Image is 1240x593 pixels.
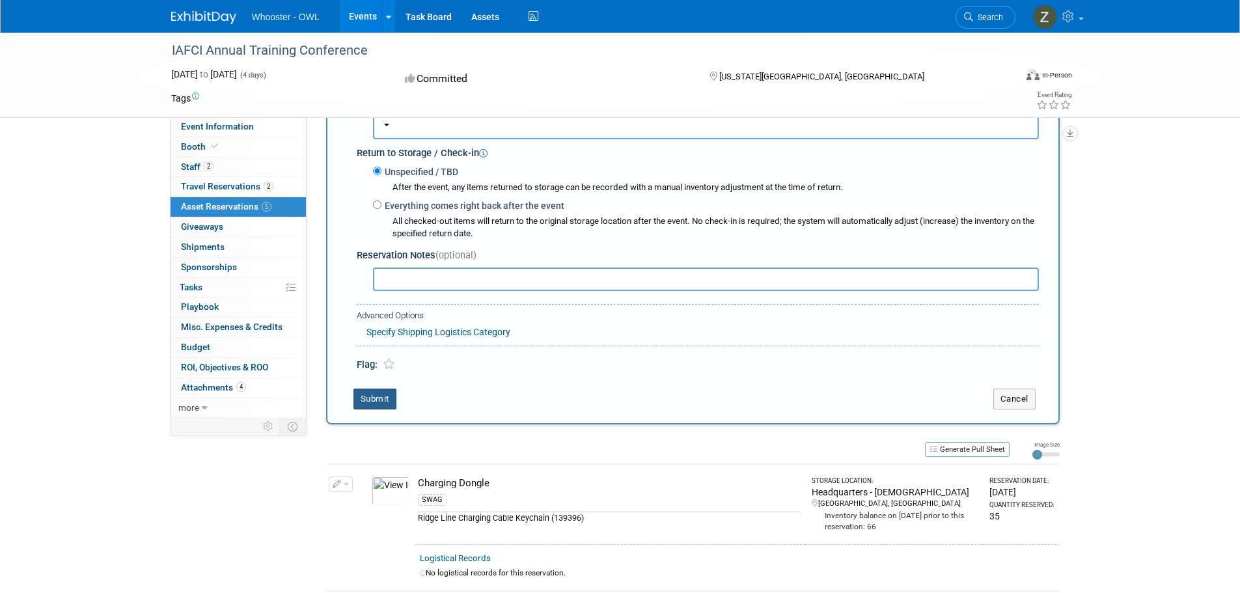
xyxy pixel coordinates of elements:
div: SWAG [418,494,447,506]
span: Attachments [181,382,246,393]
div: Reservation Date: [989,476,1054,486]
td: Personalize Event Tab Strip [257,418,280,435]
div: In-Person [1041,70,1072,80]
div: Storage Location: [812,476,978,486]
img: Format-Inperson.png [1026,70,1040,80]
td: Tags [171,92,199,105]
div: Reservation Notes [357,249,1039,262]
label: Everything comes right back after the event [381,199,564,212]
span: more [178,402,199,413]
div: No logistical records for this reservation. [420,568,1054,579]
a: Budget [171,338,306,357]
div: Event Format [939,68,1073,87]
label: Unspecified / TBD [381,165,458,178]
a: Playbook [171,297,306,317]
div: Inventory balance on [DATE] prior to this reservation: 66 [812,509,978,532]
a: Staff2 [171,158,306,177]
i: Booth reservation complete [212,143,218,150]
img: ExhibitDay [171,11,236,24]
a: Giveaways [171,217,306,237]
span: 5 [262,202,271,212]
div: [GEOGRAPHIC_DATA], [GEOGRAPHIC_DATA] [812,499,978,509]
div: 35 [989,510,1054,523]
span: [DATE] [DATE] [171,69,237,79]
div: Quantity Reserved: [989,501,1054,510]
a: ROI, Objectives & ROO [171,358,306,378]
span: Flag: [357,359,378,370]
a: Sponsorships [171,258,306,277]
span: Booth [181,141,221,152]
div: Image Size [1032,441,1060,448]
a: more [171,398,306,418]
a: Travel Reservations2 [171,177,306,197]
span: Sponsorships [181,262,237,272]
span: 2 [204,161,214,171]
span: [US_STATE][GEOGRAPHIC_DATA], [GEOGRAPHIC_DATA] [719,72,924,81]
span: (4 days) [239,71,266,79]
a: Search [956,6,1015,29]
button: Submit [353,389,396,409]
span: 2 [264,182,273,191]
span: Shipments [181,241,225,252]
a: Tasks [171,278,306,297]
span: ROI, Objectives & ROO [181,362,268,372]
span: Staff [181,161,214,172]
div: Advanced Options [357,310,1039,322]
div: After the event, any items returned to storage can be recorded with a manual inventory adjustment... [373,178,1039,194]
a: Event Information [171,117,306,137]
span: Giveaways [181,221,223,232]
a: Shipments [171,238,306,257]
span: (optional) [435,249,476,261]
a: Logistical Records [420,553,491,563]
td: Toggle Event Tabs [279,418,306,435]
img: View Images [372,476,409,505]
div: IAFCI Annual Training Conference [167,39,996,62]
span: Budget [181,342,210,352]
div: Return to Storage / Check-in [357,143,1039,160]
span: Event Information [181,121,254,131]
button: Generate Pull Sheet [925,442,1010,457]
a: Asset Reservations5 [171,197,306,217]
div: Event Rating [1036,92,1071,98]
div: All checked-out items will return to the original storage location after the event. No check-in i... [393,215,1039,240]
button: Cancel [993,389,1036,409]
a: Booth [171,137,306,157]
span: Playbook [181,301,219,312]
div: Ridge Line Charging Cable Keychain (139396) [418,512,800,524]
div: Charging Dongle [418,476,800,490]
div: Headquarters - [DEMOGRAPHIC_DATA] [812,486,978,499]
div: [DATE] [989,486,1054,499]
div: Committed [401,68,689,90]
span: Tasks [180,282,202,292]
span: Search [973,12,1003,22]
a: Attachments4 [171,378,306,398]
span: Misc. Expenses & Credits [181,322,282,332]
a: Misc. Expenses & Credits [171,318,306,337]
span: Travel Reservations [181,181,273,191]
img: Zae Arroyo-May [1032,5,1057,29]
a: Specify Shipping Logistics Category [366,327,510,337]
span: Whooster - OWL [252,12,320,22]
span: Asset Reservations [181,201,271,212]
span: 4 [236,382,246,392]
span: to [198,69,210,79]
